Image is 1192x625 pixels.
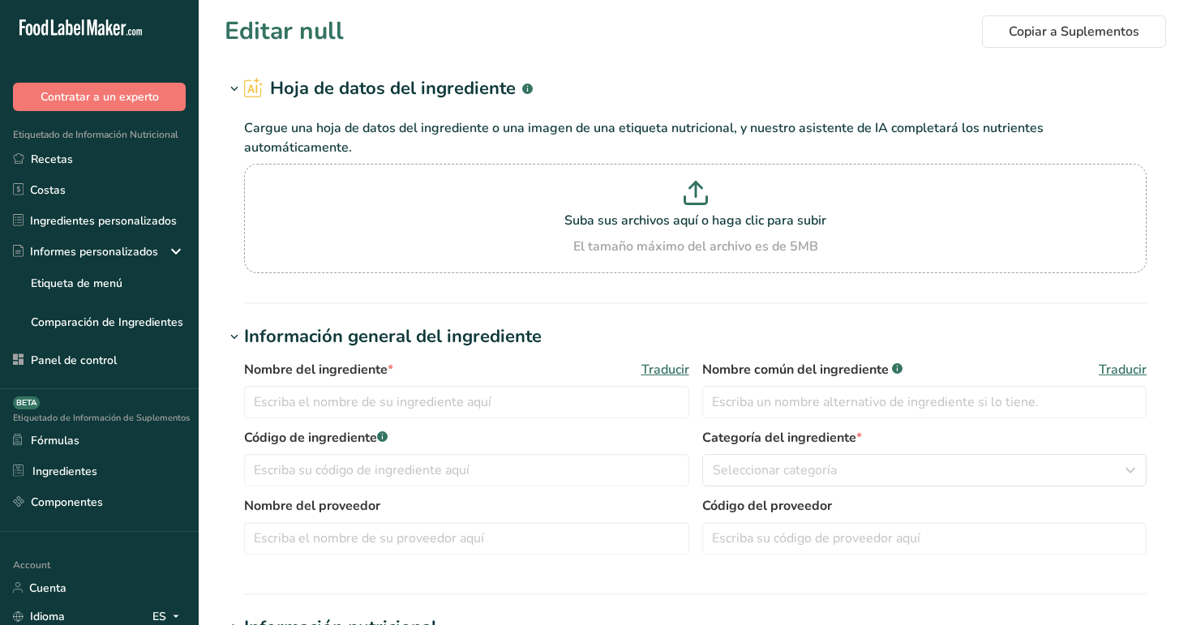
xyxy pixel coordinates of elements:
[641,360,689,379] span: Traducir
[248,237,1143,256] div: El tamaño máximo del archivo es de 5MB
[244,428,689,447] label: Código de ingrediente
[702,428,1147,447] label: Categoría del ingrediente
[702,386,1147,418] input: Escriba un nombre alternativo de ingrediente si lo tiene.
[244,522,689,554] input: Escriba el nombre de su proveedor aquí
[13,243,158,260] div: Informes personalizados
[244,496,689,516] label: Nombre del proveedor
[1099,360,1147,379] span: Traducir
[248,211,1143,230] p: Suba sus archivos aquí o haga clic para subir
[702,454,1147,486] button: Seleccionar categoría
[244,118,1147,157] p: Cargue una hoja de datos del ingrediente o una imagen de una etiqueta nutricional, y nuestro asis...
[13,396,40,409] div: BETA
[225,13,344,49] h1: Editar null
[702,496,1147,516] label: Código del proveedor
[244,386,689,418] input: Escriba el nombre de su ingrediente aquí
[1009,22,1139,41] span: Copiar a Suplementos
[982,15,1166,48] button: Copiar a Suplementos
[244,360,393,379] span: Nombre del ingrediente
[13,83,186,111] button: Contratar a un experto
[244,454,689,486] input: Escriba su código de ingrediente aquí
[244,323,542,350] div: Información general del ingrediente
[244,75,533,102] h2: Hoja de datos del ingrediente
[702,522,1147,554] input: Escriba su código de proveedor aquí
[702,360,903,379] span: Nombre común del ingrediente
[713,460,837,480] span: Seleccionar categoría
